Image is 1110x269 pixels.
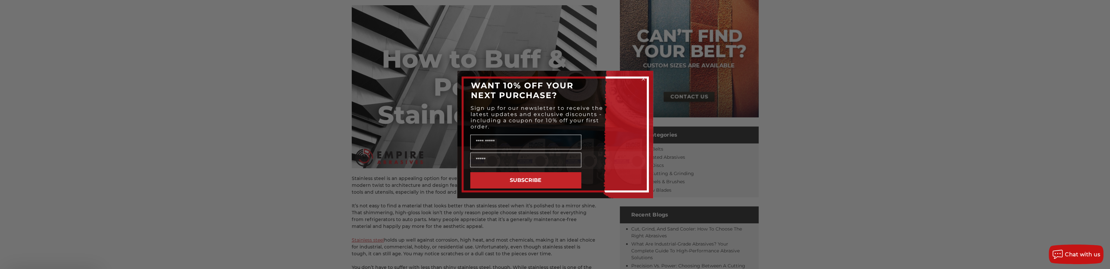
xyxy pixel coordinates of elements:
button: Close dialog [640,76,647,82]
span: Chat with us [1065,251,1100,258]
button: Chat with us [1049,245,1103,264]
input: Email [470,153,581,167]
span: Sign up for our newsletter to receive the latest updates and exclusive discounts - including a co... [471,105,603,130]
button: SUBSCRIBE [470,172,581,188]
span: WANT 10% OFF YOUR NEXT PURCHASE? [471,81,573,100]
